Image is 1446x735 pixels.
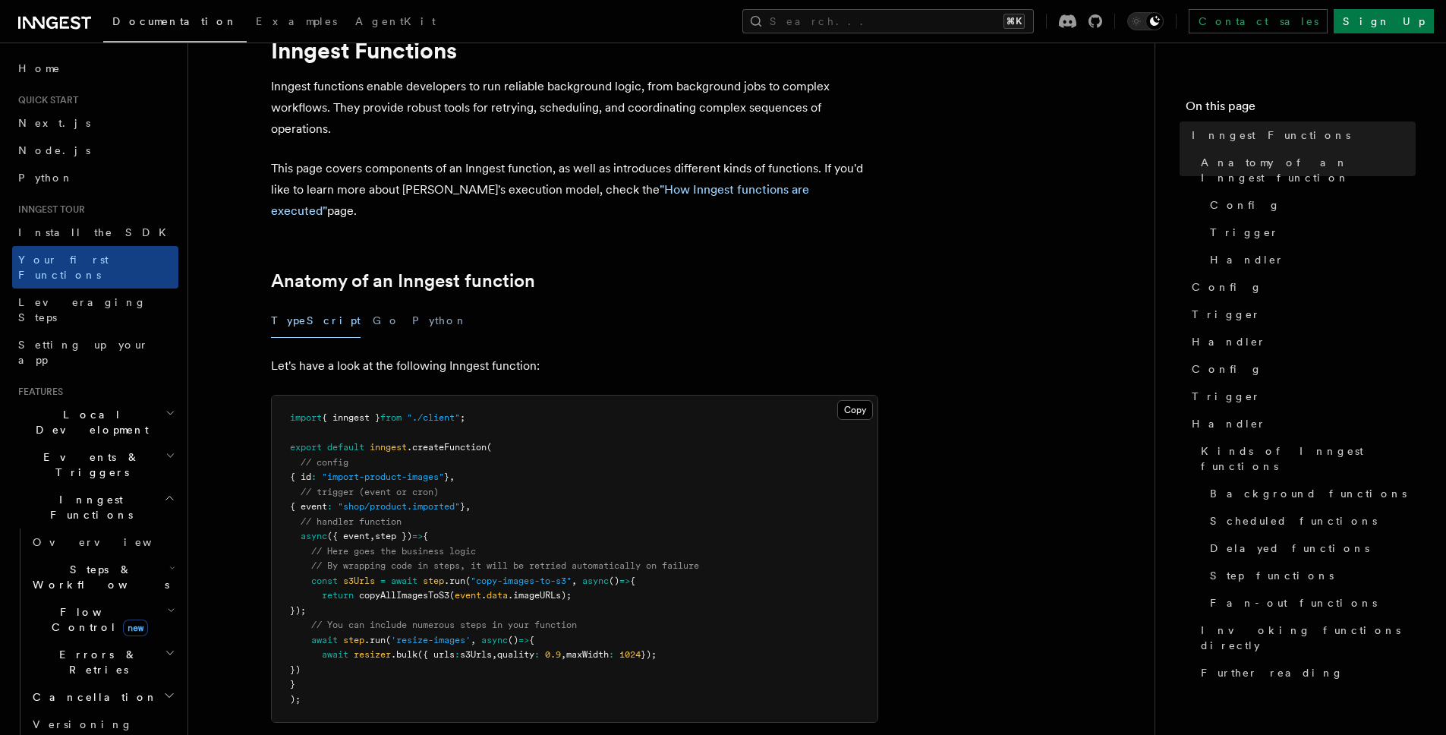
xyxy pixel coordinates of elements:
span: Versioning [33,718,133,730]
kbd: ⌘K [1003,14,1025,29]
span: ( [449,590,455,601]
a: Scheduled functions [1204,507,1416,535]
span: ( [465,576,471,586]
span: .createFunction [407,442,487,453]
span: Python [18,172,74,184]
a: Handler [1186,410,1416,437]
button: Local Development [12,401,178,443]
span: }) [290,664,301,675]
span: . [481,590,487,601]
a: Trigger [1204,219,1416,246]
a: Sign Up [1334,9,1434,33]
span: Examples [256,15,337,27]
a: Contact sales [1189,9,1328,33]
span: "shop/product.imported" [338,501,460,512]
a: Delayed functions [1204,535,1416,562]
p: This page covers components of an Inngest function, as well as introduces different kinds of func... [271,158,878,222]
span: step [343,635,364,645]
span: s3Urls [343,576,375,586]
span: Delayed functions [1210,541,1369,556]
span: resizer [354,649,391,660]
span: Handler [1210,252,1284,267]
a: Overview [27,528,178,556]
span: Handler [1192,416,1266,431]
span: data [487,590,508,601]
span: , [572,576,577,586]
span: Overview [33,536,189,548]
span: Quick start [12,94,78,106]
span: ( [487,442,492,453]
span: await [391,576,417,586]
span: async [481,635,508,645]
span: import [290,412,322,423]
span: , [471,635,476,645]
span: Inngest tour [12,203,85,216]
a: Kinds of Inngest functions [1195,437,1416,480]
span: Your first Functions [18,254,109,281]
button: Inngest Functions [12,486,178,528]
span: // trigger (event or cron) [301,487,439,497]
a: Leveraging Steps [12,289,178,331]
span: return [322,590,354,601]
a: Home [12,55,178,82]
a: Trigger [1186,301,1416,328]
span: .bulk [391,649,417,660]
span: Background functions [1210,486,1407,501]
span: Inngest Functions [12,492,164,522]
span: inngest [370,442,407,453]
span: 1024 [619,649,641,660]
span: Config [1210,197,1281,213]
span: => [412,531,423,541]
button: Copy [837,400,873,420]
span: .run [444,576,465,586]
p: Let's have a look at the following Inngest function: [271,355,878,377]
span: 0.9 [545,649,561,660]
span: Inngest Functions [1192,128,1350,143]
a: Config [1186,273,1416,301]
span: Trigger [1210,225,1279,240]
span: : [455,649,460,660]
span: Config [1192,361,1262,377]
span: => [619,576,630,586]
span: Setting up your app [18,339,149,366]
span: Invoking functions directly [1201,623,1416,653]
span: Scheduled functions [1210,513,1377,528]
span: , [370,531,375,541]
span: , [492,649,497,660]
a: Node.js [12,137,178,164]
span: = [380,576,386,586]
span: "./client" [407,412,460,423]
a: Examples [247,5,346,41]
button: Events & Triggers [12,443,178,486]
span: .run [364,635,386,645]
span: // handler function [301,516,402,527]
span: AgentKit [355,15,436,27]
button: Cancellation [27,683,178,711]
span: () [508,635,518,645]
span: Anatomy of an Inngest function [1201,155,1416,185]
span: // Here goes the business logic [311,546,476,557]
a: Anatomy of an Inngest function [271,270,535,292]
a: Background functions [1204,480,1416,507]
span: Documentation [112,15,238,27]
span: } [444,472,449,482]
span: await [311,635,338,645]
span: maxWidth [566,649,609,660]
span: default [327,442,364,453]
span: Kinds of Inngest functions [1201,443,1416,474]
span: s3Urls [460,649,492,660]
a: Handler [1204,246,1416,273]
a: Step functions [1204,562,1416,589]
span: await [322,649,348,660]
button: Search...⌘K [742,9,1034,33]
span: Fan-out functions [1210,595,1377,610]
span: event [455,590,481,601]
span: async [301,531,327,541]
span: "copy-images-to-s3" [471,576,572,586]
button: Errors & Retries [27,641,178,683]
span: () [609,576,619,586]
span: "import-product-images" [322,472,444,482]
span: Install the SDK [18,226,175,238]
span: ); [290,694,301,705]
span: copyAllImagesToS3 [359,590,449,601]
